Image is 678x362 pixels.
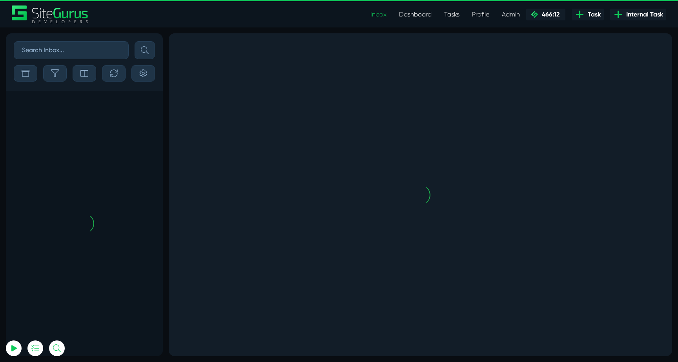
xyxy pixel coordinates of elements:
a: Task [572,9,604,20]
a: Dashboard [393,7,438,22]
span: 466:12 [539,11,560,18]
a: SiteGurus [12,5,89,23]
a: Internal Task [610,9,666,20]
a: Profile [466,7,496,22]
a: Inbox [364,7,393,22]
span: Task [585,10,601,19]
img: Sitegurus Logo [12,5,89,23]
span: Internal Task [623,10,663,19]
a: Admin [496,7,526,22]
a: 466:12 [526,9,565,20]
a: Tasks [438,7,466,22]
input: Search Inbox... [14,41,129,59]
